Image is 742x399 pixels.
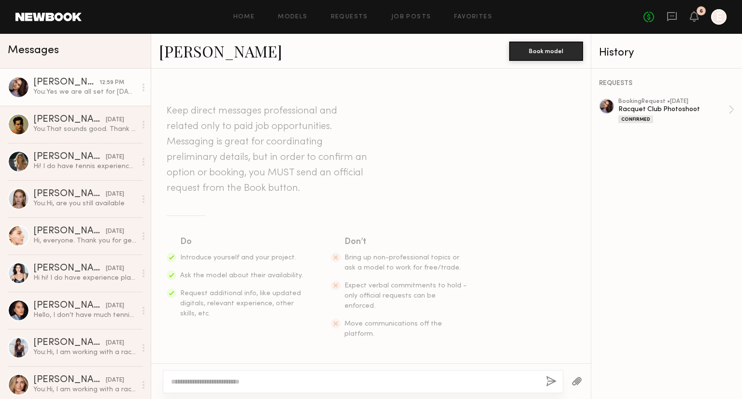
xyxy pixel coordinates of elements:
div: [DATE] [106,190,124,199]
div: [PERSON_NAME] [33,78,100,87]
div: [PERSON_NAME] [33,227,106,236]
a: Book model [509,46,583,55]
div: [PERSON_NAME] [33,301,106,311]
div: Don’t [344,235,468,249]
span: Bring up non-professional topics or ask a model to work for free/trade. [344,255,461,271]
div: [DATE] [106,153,124,162]
div: Confirmed [618,115,653,123]
a: Job Posts [391,14,431,20]
span: Introduce yourself and your project. [180,255,296,261]
div: Hello, I don’t have much tennis experience but I am available. What is the rate? [33,311,136,320]
span: Ask the model about their availability. [180,272,303,279]
div: Racquet Club Photoshoot [618,105,728,114]
a: Favorites [454,14,492,20]
div: [PERSON_NAME] [33,375,106,385]
div: 6 [699,9,703,14]
a: Home [233,14,255,20]
div: [DATE] [106,301,124,311]
div: You: Yes we are all set for [DATE]. I (Elle) or [PERSON_NAME] will be here to greet you and get y... [33,87,136,97]
header: Keep direct messages professional and related only to paid job opportunities. Messaging is great ... [167,103,370,196]
div: Do [180,235,304,249]
a: Requests [331,14,368,20]
div: [DATE] [106,264,124,273]
div: Hi, everyone. Thank you for getting in touch and my apologies for the slight delay! I’d love to w... [33,236,136,245]
a: E [711,9,727,25]
div: [PERSON_NAME] [33,152,106,162]
div: [DATE] [106,376,124,385]
span: Messages [8,45,59,56]
div: You: Hi, I am working with a racquet club in [GEOGRAPHIC_DATA], [GEOGRAPHIC_DATA] on a lifestyle ... [33,348,136,357]
div: [DATE] [106,115,124,125]
a: Models [278,14,307,20]
div: Hi! I do have tennis experience but unfortunately I am unavailable that day! [33,162,136,171]
div: [PERSON_NAME] [33,189,106,199]
a: [PERSON_NAME] [159,41,282,61]
div: [PERSON_NAME] [33,338,106,348]
div: 12:59 PM [100,78,124,87]
a: bookingRequest •[DATE]Racquet Club PhotoshootConfirmed [618,99,734,123]
div: [DATE] [106,339,124,348]
div: booking Request • [DATE] [618,99,728,105]
div: REQUESTS [599,80,734,87]
div: Hi hi! I do have experience playing paddle and tennis. Yes I am available for this day [33,273,136,283]
div: You: Hi, I am working with a racquet club in [GEOGRAPHIC_DATA], [GEOGRAPHIC_DATA] on a lifestyle ... [33,385,136,394]
div: [PERSON_NAME] [33,264,106,273]
span: Move communications off the platform. [344,321,442,337]
span: Expect verbal commitments to hold - only official requests can be enforced. [344,283,467,309]
div: [DATE] [106,227,124,236]
div: [PERSON_NAME] [33,115,106,125]
div: History [599,47,734,58]
span: Request additional info, like updated digitals, relevant experience, other skills, etc. [180,290,301,317]
div: You: That sounds good. Thank you [33,125,136,134]
button: Book model [509,42,583,61]
div: You: Hi, are you still available [33,199,136,208]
